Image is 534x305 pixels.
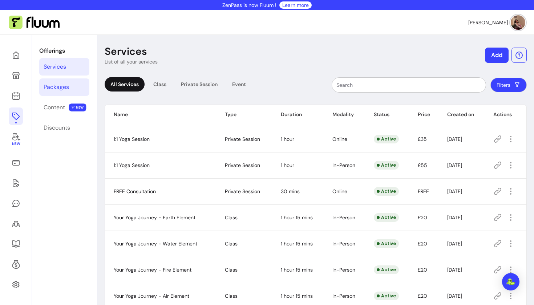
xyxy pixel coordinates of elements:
[374,265,399,274] div: Active
[502,273,519,290] div: Open Intercom Messenger
[9,195,23,212] a: My Messages
[447,188,462,195] span: [DATE]
[175,77,223,91] div: Private Session
[418,240,427,247] span: £20
[9,276,23,293] a: Settings
[447,267,462,273] span: [DATE]
[485,48,509,63] button: Add
[332,162,355,168] span: In-Person
[282,1,309,9] a: Learn more
[147,77,172,91] div: Class
[69,103,86,111] span: NEW
[332,267,355,273] span: In-Person
[332,136,347,142] span: Online
[9,215,23,232] a: Clients
[365,105,409,124] th: Status
[39,58,89,76] a: Services
[281,214,313,221] span: 1 hour 15 mins
[225,267,238,273] span: Class
[114,267,191,273] span: Your Yoga Journey - Fire Element
[105,105,216,124] th: Name
[418,214,427,221] span: £20
[9,46,23,64] a: Home
[332,240,355,247] span: In-Person
[418,136,427,142] span: £35
[114,293,189,299] span: Your Yoga Journey - Air Element
[332,188,347,195] span: Online
[409,105,438,124] th: Price
[281,293,313,299] span: 1 hour 15 mins
[225,293,238,299] span: Class
[418,293,427,299] span: £20
[9,128,23,151] a: New
[281,162,294,168] span: 1 hour
[9,154,23,171] a: Sales
[114,136,150,142] span: 1:1 Yoga Session
[44,83,69,91] div: Packages
[438,105,485,124] th: Created on
[332,293,355,299] span: In-Person
[225,188,260,195] span: Private Session
[9,235,23,253] a: Resources
[225,240,238,247] span: Class
[374,292,399,300] div: Active
[216,105,272,124] th: Type
[105,58,158,65] p: List of all your services
[225,214,238,221] span: Class
[9,174,23,192] a: Waivers
[114,162,150,168] span: 1:1 Yoga Session
[281,267,313,273] span: 1 hour 15 mins
[324,105,365,124] th: Modality
[114,188,156,195] span: FREE Consultation
[511,15,525,30] img: avatar
[336,81,481,89] input: Search
[374,135,399,143] div: Active
[418,162,427,168] span: £55
[418,267,427,273] span: £20
[39,78,89,96] a: Packages
[9,87,23,105] a: Calendar
[114,214,195,221] span: Your Yoga Journey - Earth Element
[39,99,89,116] a: Content NEW
[485,105,526,124] th: Actions
[447,162,462,168] span: [DATE]
[447,136,462,142] span: [DATE]
[447,293,462,299] span: [DATE]
[105,45,147,58] p: Services
[39,119,89,137] a: Discounts
[468,19,508,26] span: [PERSON_NAME]
[418,188,429,195] span: FREE
[374,239,399,248] div: Active
[9,67,23,84] a: My Page
[447,240,462,247] span: [DATE]
[225,162,260,168] span: Private Session
[114,240,197,247] span: Your Yoga Journey - Water Element
[225,136,260,142] span: Private Session
[9,16,60,29] img: Fluum Logo
[374,161,399,170] div: Active
[374,213,399,222] div: Active
[272,105,324,124] th: Duration
[468,15,525,30] button: avatar[PERSON_NAME]
[281,136,294,142] span: 1 hour
[12,142,20,146] span: New
[490,78,527,92] button: Filters
[9,107,23,125] a: Offerings
[281,188,300,195] span: 30 mins
[9,256,23,273] a: Refer & Earn
[44,103,65,112] div: Content
[105,77,145,91] div: All Services
[281,240,313,247] span: 1 hour 15 mins
[332,214,355,221] span: In-Person
[226,77,252,91] div: Event
[222,1,276,9] p: ZenPass is now Fluum !
[447,214,462,221] span: [DATE]
[39,46,89,55] p: Offerings
[374,187,399,196] div: Active
[44,62,66,71] div: Services
[44,123,70,132] div: Discounts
